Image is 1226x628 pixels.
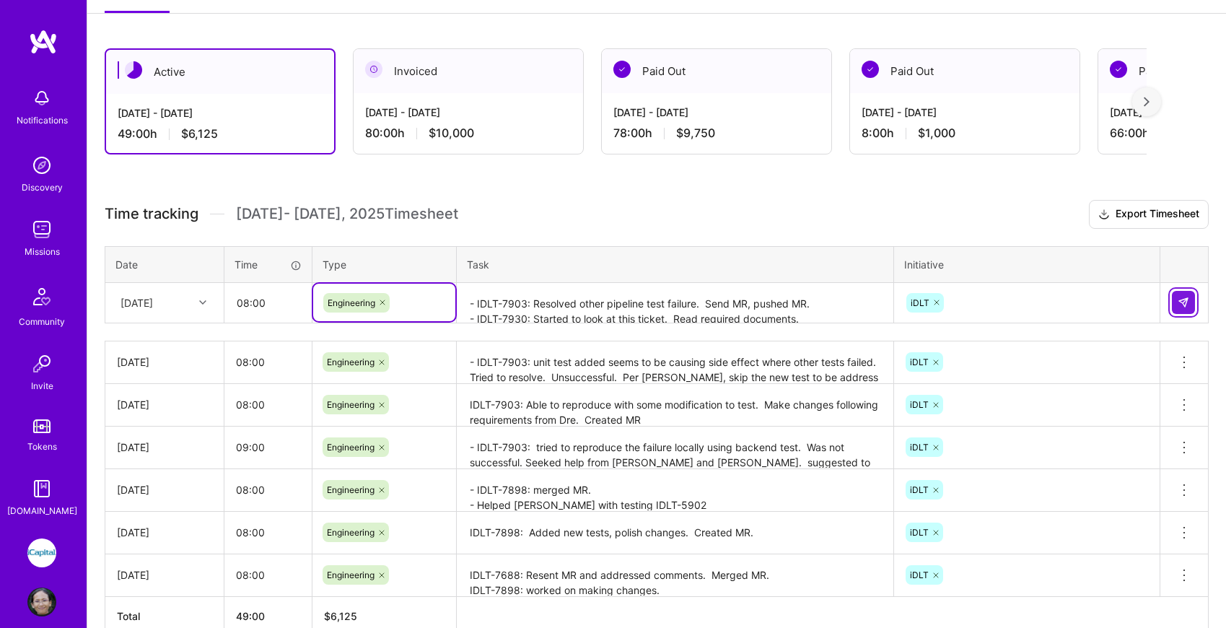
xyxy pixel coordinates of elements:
[862,61,879,78] img: Paid Out
[25,279,59,314] img: Community
[125,61,142,79] img: Active
[328,297,375,308] span: Engineering
[602,49,831,93] div: Paid Out
[910,527,929,538] span: iDLT
[1144,97,1150,107] img: right
[327,527,375,538] span: Engineering
[199,299,206,306] i: icon Chevron
[910,442,929,453] span: iDLT
[676,126,715,141] span: $9,750
[327,357,375,367] span: Engineering
[22,180,63,195] div: Discovery
[458,471,892,510] textarea: - IDLT-7898: merged MR. - Helped [PERSON_NAME] with testing IDLT-5902 - IDLT-7930: started lookin...
[236,205,458,223] span: [DATE] - [DATE] , 2025 Timesheet
[27,84,56,113] img: bell
[327,442,375,453] span: Engineering
[911,297,929,308] span: iDLT
[105,246,224,282] th: Date
[365,61,382,78] img: Invoiced
[312,246,457,282] th: Type
[910,357,929,367] span: iDLT
[24,538,60,567] a: iCapital: Build and maintain RESTful API
[458,556,892,596] textarea: IDLT-7688: Resent MR and addressed comments. Merged MR. IDLT-7898: worked on making changes.
[904,257,1150,272] div: Initiative
[117,440,212,455] div: [DATE]
[327,570,375,580] span: Engineering
[19,314,65,329] div: Community
[121,295,153,310] div: [DATE]
[24,588,60,616] a: User Avatar
[224,343,312,381] input: HH:MM
[27,474,56,503] img: guide book
[850,49,1080,93] div: Paid Out
[354,49,583,93] div: Invoiced
[613,61,631,78] img: Paid Out
[27,349,56,378] img: Invite
[327,399,375,410] span: Engineering
[117,354,212,370] div: [DATE]
[458,385,892,425] textarea: IDLT-7903: Able to reproduce with some modification to test. Make changes following requirements ...
[117,567,212,583] div: [DATE]
[33,419,51,433] img: tokens
[117,482,212,497] div: [DATE]
[224,513,312,551] input: HH:MM
[1172,291,1196,314] div: null
[7,503,77,518] div: [DOMAIN_NAME]
[458,343,892,383] textarea: - IDLT-7903: unit test added seems to be causing side effect where other tests failed. Tried to r...
[106,50,334,94] div: Active
[224,385,312,424] input: HH:MM
[224,471,312,509] input: HH:MM
[25,244,60,259] div: Missions
[429,126,474,141] span: $10,000
[27,439,57,454] div: Tokens
[235,257,302,272] div: Time
[29,29,58,55] img: logo
[613,126,820,141] div: 78:00 h
[181,126,218,141] span: $6,125
[458,513,892,553] textarea: IDLT-7898: Added new tests, polish changes. Created MR.
[224,556,312,594] input: HH:MM
[27,538,56,567] img: iCapital: Build and maintain RESTful API
[458,428,892,468] textarea: - IDLT-7903: tried to reproduce the failure locally using backend test. Was not successful. Seeke...
[27,151,56,180] img: discovery
[105,205,198,223] span: Time tracking
[365,105,572,120] div: [DATE] - [DATE]
[224,428,312,466] input: HH:MM
[613,105,820,120] div: [DATE] - [DATE]
[27,215,56,244] img: teamwork
[1110,61,1127,78] img: Paid Out
[862,126,1068,141] div: 8:00 h
[862,105,1068,120] div: [DATE] - [DATE]
[910,484,929,495] span: iDLT
[117,525,212,540] div: [DATE]
[324,610,357,622] span: $ 6,125
[910,399,929,410] span: iDLT
[225,284,311,322] input: HH:MM
[327,484,375,495] span: Engineering
[17,113,68,128] div: Notifications
[1178,297,1189,308] img: Submit
[31,378,53,393] div: Invite
[910,570,929,580] span: iDLT
[365,126,572,141] div: 80:00 h
[27,588,56,616] img: User Avatar
[458,284,892,323] textarea: - IDLT-7903: Resolved other pipeline test failure. Send MR, pushed MR. - IDLT-7930: Started to lo...
[118,126,323,141] div: 49:00 h
[918,126,955,141] span: $1,000
[1089,200,1209,229] button: Export Timesheet
[1098,207,1110,222] i: icon Download
[457,246,894,282] th: Task
[118,105,323,121] div: [DATE] - [DATE]
[117,397,212,412] div: [DATE]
